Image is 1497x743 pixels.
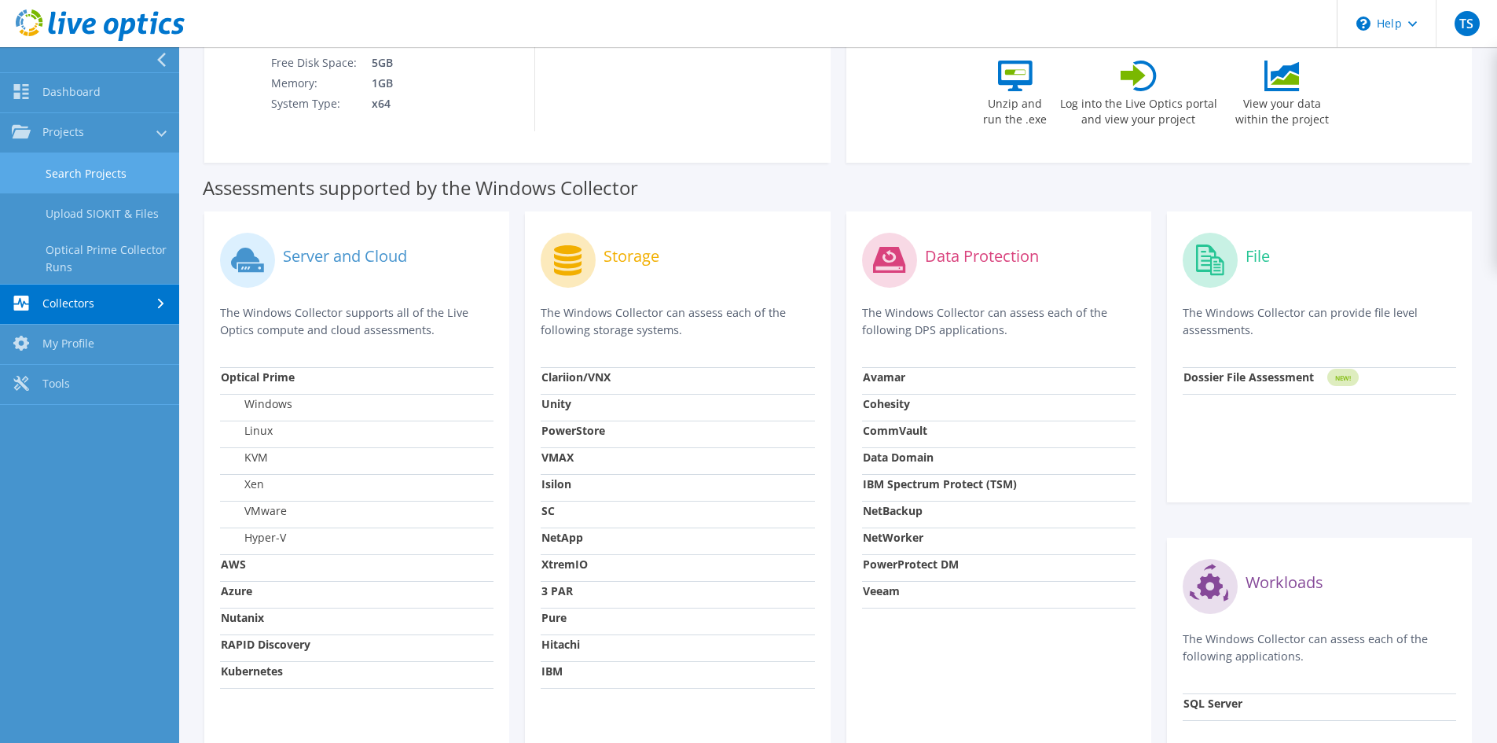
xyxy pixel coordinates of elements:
strong: Avamar [863,370,905,384]
p: The Windows Collector can assess each of the following DPS applications. [862,304,1136,339]
td: System Type: [270,94,360,114]
p: The Windows Collector can provide file level assessments. [1183,304,1456,339]
label: KVM [221,450,268,465]
strong: IBM [541,664,563,679]
strong: SQL Server [1183,696,1242,711]
strong: Cohesity [863,396,910,411]
label: Storage [604,248,659,264]
strong: 3 PAR [541,583,573,598]
strong: Pure [541,610,567,625]
svg: \n [1356,17,1370,31]
p: The Windows Collector can assess each of the following applications. [1183,631,1456,665]
label: Server and Cloud [283,248,407,264]
strong: NetWorker [863,530,923,545]
strong: PowerStore [541,423,605,438]
td: x64 [360,94,471,114]
strong: Clariion/VNX [541,370,611,384]
label: Hyper-V [221,530,286,546]
strong: NetApp [541,530,583,545]
strong: CommVault [863,423,927,438]
strong: Kubernetes [221,664,283,679]
label: Workloads [1246,575,1323,590]
strong: Unity [541,396,571,411]
strong: PowerProtect DM [863,557,959,572]
strong: SC [541,503,555,518]
td: Free Disk Space: [270,53,360,73]
label: File [1246,248,1270,264]
td: 1GB [360,73,471,94]
td: Memory: [270,73,360,94]
strong: Hitachi [541,637,580,652]
strong: Optical Prime [221,370,295,384]
strong: XtremIO [541,557,588,572]
p: The Windows Collector supports all of the Live Optics compute and cloud assessments. [220,304,493,339]
strong: Isilon [541,476,571,491]
strong: RAPID Discovery [221,637,310,652]
label: View your data within the project [1226,91,1339,127]
label: Unzip and run the .exe [979,91,1051,127]
label: Linux [221,423,273,439]
strong: Veeam [863,583,900,598]
label: Data Protection [925,248,1039,264]
label: VMware [221,503,287,519]
span: TS [1455,11,1480,36]
label: Assessments supported by the Windows Collector [203,180,638,196]
strong: VMAX [541,450,574,465]
strong: Azure [221,583,252,598]
strong: Nutanix [221,610,264,625]
strong: IBM Spectrum Protect (TSM) [863,476,1017,491]
p: The Windows Collector can assess each of the following storage systems. [541,304,814,339]
strong: Dossier File Assessment [1183,370,1314,384]
strong: Data Domain [863,450,934,465]
label: Xen [221,476,264,492]
td: 5GB [360,53,471,73]
strong: NetBackup [863,503,923,518]
tspan: NEW! [1334,373,1350,382]
strong: AWS [221,557,246,572]
label: Log into the Live Optics portal and view your project [1059,91,1218,127]
label: Windows [221,396,292,412]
